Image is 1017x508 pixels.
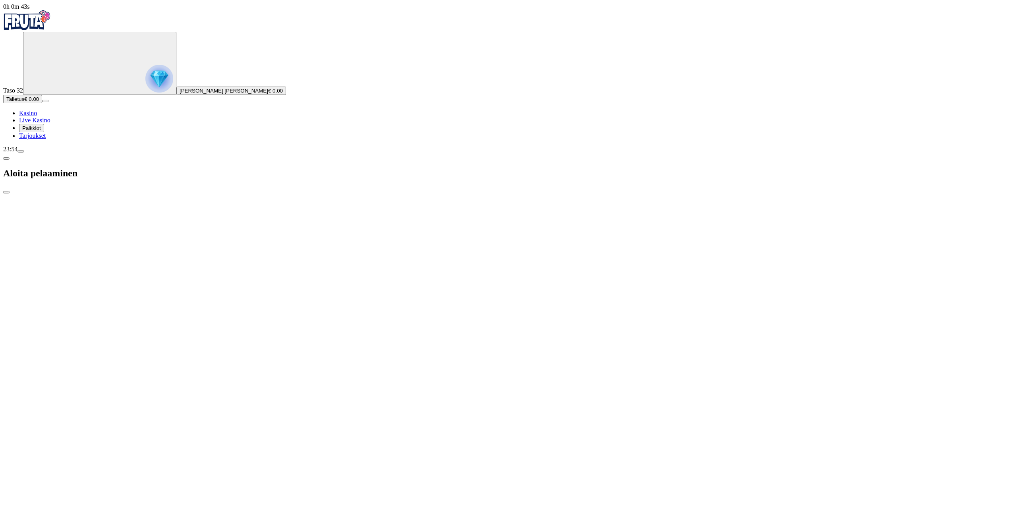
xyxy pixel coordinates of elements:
h2: Aloita pelaaminen [3,168,1014,179]
button: close [3,191,10,193]
span: 23:54 [3,146,17,153]
button: menu [17,150,24,153]
span: user session time [3,3,30,10]
button: menu [42,100,48,102]
button: chevron-left icon [3,157,10,160]
img: reward progress [145,65,173,93]
button: [PERSON_NAME] [PERSON_NAME]€ 0.00 [176,87,286,95]
button: Talletusplus icon€ 0.00 [3,95,42,103]
span: Palkkiot [22,125,41,131]
span: Taso 32 [3,87,23,94]
nav: Main menu [3,110,1014,139]
a: Kasino [19,110,37,116]
img: Fruta [3,10,51,30]
span: Talletus [6,96,24,102]
a: Live Kasino [19,117,50,124]
button: Palkkiot [19,124,44,132]
span: € 0.00 [24,96,39,102]
a: Tarjoukset [19,132,46,139]
nav: Primary [3,10,1014,139]
button: reward progress [23,32,176,95]
span: [PERSON_NAME] [PERSON_NAME] [180,88,268,94]
span: € 0.00 [268,88,283,94]
a: Fruta [3,25,51,31]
